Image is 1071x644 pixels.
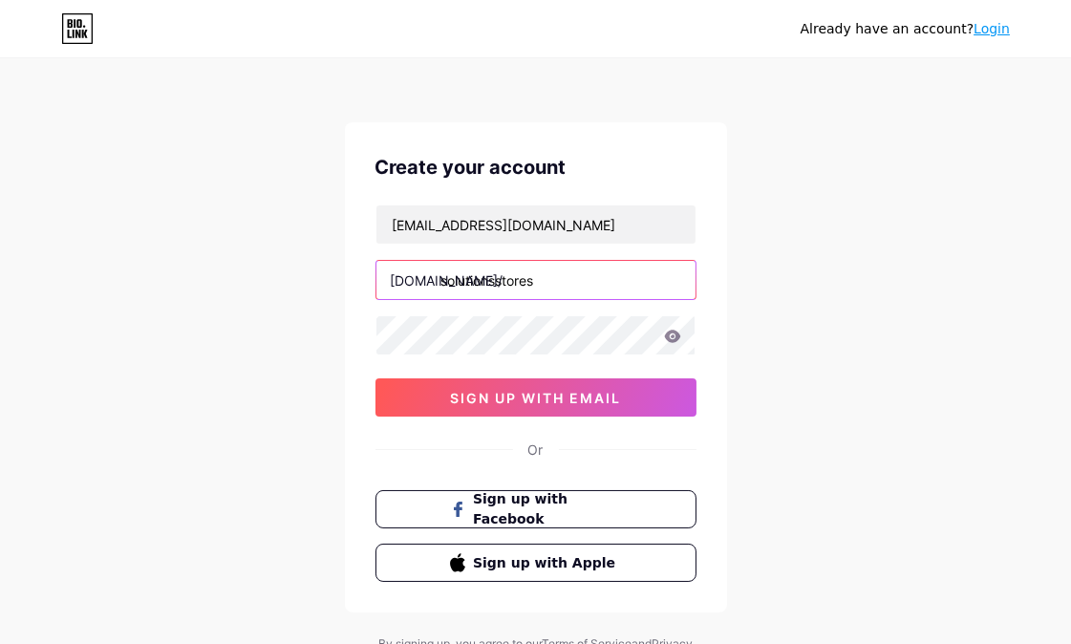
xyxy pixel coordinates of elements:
div: Create your account [375,153,696,182]
input: username [376,261,696,299]
div: [DOMAIN_NAME]/ [391,270,503,290]
span: sign up with email [450,390,621,406]
a: Login [974,21,1010,36]
div: Already have an account? [801,19,1010,39]
button: sign up with email [375,378,696,417]
input: Email [376,205,696,244]
span: Sign up with Facebook [473,489,621,529]
button: Sign up with Facebook [375,490,696,528]
div: Or [528,440,544,460]
span: Sign up with Apple [473,553,621,573]
button: Sign up with Apple [375,544,696,582]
